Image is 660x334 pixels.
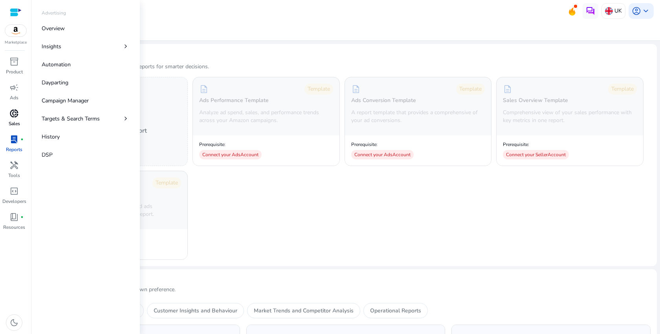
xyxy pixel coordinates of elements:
[5,40,27,46] p: Marketplace
[154,307,237,315] p: Customer Insights and Behaviour
[304,84,333,95] div: Template
[614,4,622,18] p: UK
[351,141,414,148] p: Prerequisite:
[122,42,130,50] span: chevron_right
[6,68,23,75] p: Product
[351,150,414,159] div: Connect your Ads Account
[605,7,613,15] img: uk.svg
[503,84,512,94] span: description
[20,215,24,219] span: fiber_manual_record
[351,97,416,104] h5: Ads Conversion Template
[503,97,568,104] h5: Sales Overview Template
[503,150,569,159] div: Connect your Seller Account
[9,120,20,127] p: Sales
[351,109,485,124] p: A report template that provides a comprehensive of your ad conversions.
[641,6,651,16] span: keyboard_arrow_down
[351,84,361,94] span: description
[608,84,637,95] div: Template
[152,177,181,188] div: Template
[42,24,65,33] p: Overview
[9,57,19,66] span: inventory_2
[2,198,26,205] p: Developers
[42,42,61,51] p: Insights
[20,138,24,141] span: fiber_manual_record
[10,94,18,101] p: Ads
[9,83,19,92] span: campaign
[9,318,19,327] span: dark_mode
[9,135,19,144] span: lab_profile
[370,307,421,315] p: Operational Reports
[3,224,25,231] p: Resources
[199,84,209,94] span: description
[122,115,130,122] span: chevron_right
[199,150,262,159] div: Connect your Ads Account
[199,97,269,104] h5: Ads Performance Template
[9,212,19,222] span: book_4
[42,78,68,87] p: Dayparting
[42,151,53,159] p: DSP
[503,109,636,124] p: Comprehensive view of your sales performance with key metrics in one report.
[254,307,354,315] p: Market Trends and Competitor Analysis
[42,9,66,16] p: Advertising
[9,161,19,170] span: handyman
[42,60,71,69] p: Automation
[9,186,19,196] span: code_blocks
[8,172,20,179] p: Tools
[6,146,22,153] p: Reports
[199,141,262,148] p: Prerequisite:
[503,141,569,148] p: Prerequisite:
[42,133,60,141] p: History
[42,97,89,105] p: Campaign Manager
[199,109,333,124] p: Analyze ad spend, sales, and performance trends across your Amazon campaigns.
[42,115,100,123] p: Targets & Search Terms
[632,6,641,16] span: account_circle
[456,84,485,95] div: Template
[9,109,19,118] span: donut_small
[41,286,651,294] p: Create your own report based on your own preference.
[5,25,26,37] img: amazon.svg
